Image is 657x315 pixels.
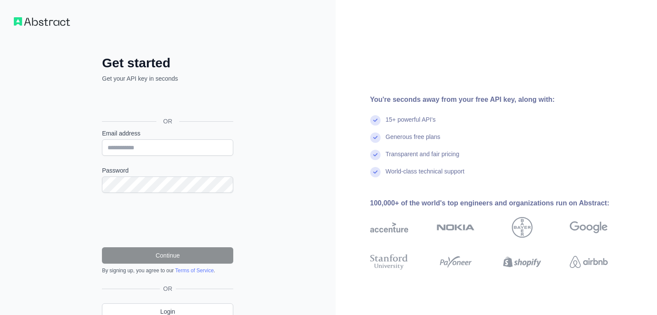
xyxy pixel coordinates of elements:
div: 100,000+ of the world's top engineers and organizations run on Abstract: [370,198,635,208]
img: airbnb [570,252,608,271]
a: Terms of Service [175,268,213,274]
img: accenture [370,217,408,238]
span: OR [156,117,179,126]
img: check mark [370,150,381,160]
img: google [570,217,608,238]
img: check mark [370,115,381,126]
img: check mark [370,167,381,177]
div: You're seconds away from your free API key, along with: [370,94,635,105]
img: shopify [503,252,541,271]
img: check mark [370,132,381,143]
h2: Get started [102,55,233,71]
span: OR [160,284,176,293]
img: nokia [437,217,475,238]
label: Password [102,166,233,175]
iframe: Sign in with Google Button [98,92,236,111]
label: Email address [102,129,233,138]
div: Generous free plans [386,132,441,150]
div: By signing up, you agree to our . [102,267,233,274]
img: Workflow [14,17,70,26]
iframe: reCAPTCHA [102,203,233,237]
p: Get your API key in seconds [102,74,233,83]
img: bayer [512,217,533,238]
div: 15+ powerful API's [386,115,436,132]
div: World-class technical support [386,167,465,184]
button: Continue [102,247,233,264]
img: stanford university [370,252,408,271]
img: payoneer [437,252,475,271]
div: Transparent and fair pricing [386,150,460,167]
